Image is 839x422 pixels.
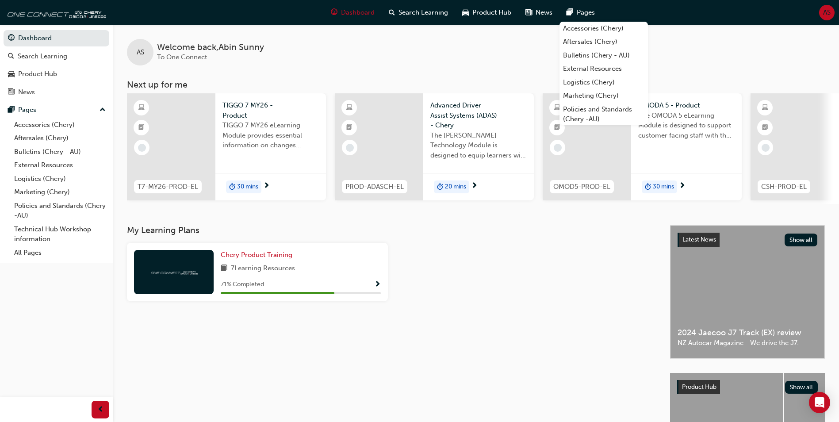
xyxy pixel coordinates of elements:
span: OMODA 5 - Product [638,100,735,111]
span: TIGGO 7 MY26 eLearning Module provides essential information on changes introduced with the new M... [222,120,319,150]
span: learningResourceType_ELEARNING-icon [346,102,352,114]
span: AS [823,8,831,18]
span: news-icon [525,7,532,18]
a: Policies and Standards (Chery -AU) [559,103,648,126]
span: booktick-icon [762,122,768,134]
button: Pages [4,102,109,118]
a: OMOD5-PROD-ELOMODA 5 - ProductThe OMODA 5 eLearning Module is designed to support customer facing... [543,93,742,200]
span: car-icon [462,7,469,18]
a: External Resources [559,62,648,76]
h3: Next up for me [113,80,839,90]
a: T7-MY26-PROD-ELTIGGO 7 MY26 - ProductTIGGO 7 MY26 eLearning Module provides essential information... [127,93,326,200]
button: Show Progress [374,279,381,290]
span: Product Hub [472,8,511,18]
button: Show all [785,234,818,246]
a: Bulletins (Chery - AU) [559,49,648,62]
span: News [536,8,552,18]
a: search-iconSearch Learning [382,4,455,22]
button: DashboardSearch LearningProduct HubNews [4,28,109,102]
span: NZ Autocar Magazine - We drive the J7. [678,338,817,348]
div: Search Learning [18,51,67,61]
span: booktick-icon [138,122,145,134]
span: PROD-ADASCH-EL [345,182,404,192]
a: Search Learning [4,48,109,65]
a: pages-iconPages [559,4,602,22]
span: next-icon [471,182,478,190]
span: search-icon [8,53,14,61]
span: AS [137,47,144,58]
div: Product Hub [18,69,57,79]
a: Product Hub [4,66,109,82]
span: learningRecordVerb_NONE-icon [138,144,146,152]
button: AS [819,5,835,20]
a: Marketing (Chery) [11,185,109,199]
span: book-icon [221,263,227,274]
span: learningResourceType_ELEARNING-icon [138,102,145,114]
a: car-iconProduct Hub [455,4,518,22]
a: guage-iconDashboard [324,4,382,22]
a: Latest NewsShow all2024 Jaecoo J7 Track (EX) reviewNZ Autocar Magazine - We drive the J7. [670,225,825,359]
span: booktick-icon [554,122,560,134]
a: Latest NewsShow all [678,233,817,247]
span: Product Hub [682,383,716,391]
span: 71 % Completed [221,280,264,290]
span: OMOD5-PROD-EL [553,182,610,192]
span: pages-icon [567,7,573,18]
span: Chery Product Training [221,251,292,259]
a: Marketing (Chery) [559,89,648,103]
span: 30 mins [237,182,258,192]
span: TIGGO 7 MY26 - Product [222,100,319,120]
a: Logistics (Chery) [11,172,109,186]
span: Dashboard [341,8,375,18]
span: news-icon [8,88,15,96]
a: Chery Product Training [221,250,296,260]
span: learningRecordVerb_NONE-icon [346,144,354,152]
span: next-icon [263,182,270,190]
span: Welcome back , Abin Sunny [157,42,264,53]
span: learningRecordVerb_NONE-icon [554,144,562,152]
a: Bulletins (Chery - AU) [11,145,109,159]
span: Pages [577,8,595,18]
a: Aftersales (Chery) [559,35,648,49]
span: CSH-PROD-EL [761,182,807,192]
button: Show all [785,381,818,394]
span: Latest News [682,236,716,243]
h3: My Learning Plans [127,225,656,235]
a: Logistics (Chery) [559,76,648,89]
span: 30 mins [653,182,674,192]
a: Product HubShow all [677,380,818,394]
a: Policies and Standards (Chery -AU) [11,199,109,223]
span: T7-MY26-PROD-EL [138,182,198,192]
a: Accessories (Chery) [11,118,109,132]
a: PROD-ADASCH-ELAdvanced Driver Assist Systems (ADAS) - CheryThe [PERSON_NAME] Technology Module is... [335,93,534,200]
a: Aftersales (Chery) [11,131,109,145]
span: Show Progress [374,281,381,289]
div: Open Intercom Messenger [809,392,830,413]
a: oneconnect [4,4,106,21]
span: 7 Learning Resources [231,263,295,274]
span: learningResourceType_ELEARNING-icon [762,102,768,114]
span: duration-icon [229,181,235,193]
div: Pages [18,105,36,115]
span: search-icon [389,7,395,18]
span: To One Connect [157,53,207,61]
a: Accessories (Chery) [559,22,648,35]
a: news-iconNews [518,4,559,22]
a: Technical Hub Workshop information [11,223,109,246]
span: learningResourceType_ELEARNING-icon [554,102,560,114]
span: duration-icon [645,181,651,193]
span: Search Learning [398,8,448,18]
span: duration-icon [437,181,443,193]
span: 2024 Jaecoo J7 Track (EX) review [678,328,817,338]
span: Advanced Driver Assist Systems (ADAS) - Chery [430,100,527,130]
span: The OMODA 5 eLearning Module is designed to support customer facing staff with the product and sa... [638,111,735,141]
span: next-icon [679,182,686,190]
a: External Resources [11,158,109,172]
span: booktick-icon [346,122,352,134]
span: pages-icon [8,106,15,114]
span: 20 mins [445,182,466,192]
a: All Pages [11,246,109,260]
a: News [4,84,109,100]
span: guage-icon [331,7,337,18]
